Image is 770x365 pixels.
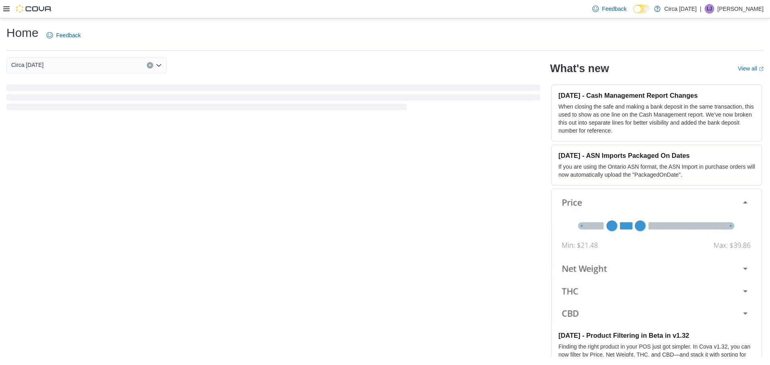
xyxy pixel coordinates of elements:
[665,4,697,14] p: Circa [DATE]
[147,62,153,69] button: Clear input
[700,4,701,14] p: |
[738,65,764,72] a: View allExternal link
[602,5,626,13] span: Feedback
[6,25,38,41] h1: Home
[633,13,634,14] span: Dark Mode
[707,4,712,14] span: LJ
[558,163,755,179] p: If you are using the Ontario ASN format, the ASN Import in purchase orders will now automatically...
[705,4,714,14] div: Liam Johnston
[558,103,755,135] p: When closing the safe and making a bank deposit in the same transaction, this used to show as one...
[6,86,540,112] span: Loading
[558,91,755,99] h3: [DATE] - Cash Management Report Changes
[759,67,764,71] svg: External link
[550,62,609,75] h2: What's new
[589,1,630,17] a: Feedback
[717,4,764,14] p: [PERSON_NAME]
[16,5,52,13] img: Cova
[633,5,650,13] input: Dark Mode
[558,151,755,159] h3: [DATE] - ASN Imports Packaged On Dates
[11,60,44,70] span: Circa [DATE]
[156,62,162,69] button: Open list of options
[43,27,84,43] a: Feedback
[558,331,755,339] h3: [DATE] - Product Filtering in Beta in v1.32
[56,31,81,39] span: Feedback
